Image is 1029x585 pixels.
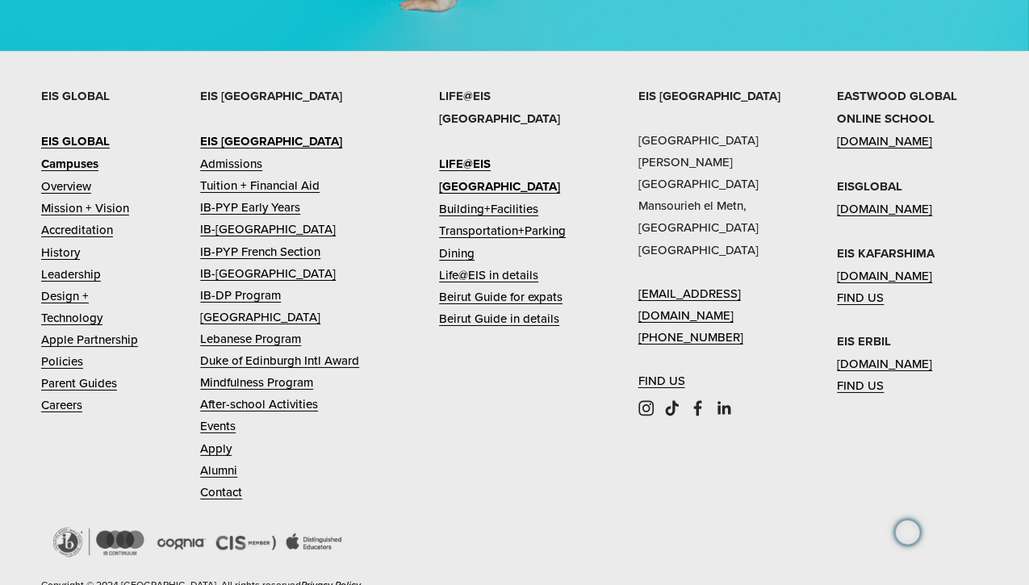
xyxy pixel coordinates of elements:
[664,400,680,416] a: TikTok
[638,282,788,326] a: [EMAIL_ADDRESS][DOMAIN_NAME]
[439,87,560,127] strong: LIFE@EIS [GEOGRAPHIC_DATA]
[200,153,262,174] a: Admissions
[838,265,933,286] a: [DOMAIN_NAME]
[41,328,138,350] a: Apple Partnership
[200,218,336,240] a: IB-[GEOGRAPHIC_DATA]
[439,198,538,219] a: Building+Facilities
[439,307,559,329] a: Beirut Guide in details
[638,85,788,392] p: [GEOGRAPHIC_DATA] [PERSON_NAME][GEOGRAPHIC_DATA] Mansourieh el Metn, [GEOGRAPHIC_DATA] [GEOGRAPHI...
[200,130,342,153] a: EIS [GEOGRAPHIC_DATA]
[200,306,320,328] a: [GEOGRAPHIC_DATA]
[200,415,236,437] a: Events
[200,262,336,284] a: IB-[GEOGRAPHIC_DATA]
[200,437,232,459] a: Apply
[200,132,342,150] strong: EIS [GEOGRAPHIC_DATA]
[638,370,685,391] a: FIND US
[439,153,589,198] a: LIFE@EIS [GEOGRAPHIC_DATA]
[41,241,80,263] a: History
[200,87,342,105] strong: EIS [GEOGRAPHIC_DATA]
[41,155,98,173] strong: Campuses
[200,284,281,306] a: IB-DP Program
[41,130,110,153] a: EIS GLOBAL
[439,242,475,264] a: Dining
[200,328,301,349] a: Lebanese Program
[439,155,560,195] strong: LIFE@EIS [GEOGRAPHIC_DATA]
[200,196,300,218] a: IB-PYP Early Years
[200,349,359,371] a: Duke of Edinburgh Intl Award
[838,332,892,350] strong: EIS ERBIL
[200,393,318,415] a: After-school Activities
[838,244,935,262] strong: EIS KAFARSHIMA
[439,264,538,286] a: Life@EIS in details
[638,326,743,348] a: [PHONE_NUMBER]
[41,372,117,394] a: Parent Guides
[41,197,129,219] a: Mission + Vision
[200,174,320,196] a: Tuition + Financial Aid
[41,285,152,328] a: Design + Technology
[638,400,655,416] a: Instagram
[838,130,933,152] a: [DOMAIN_NAME]
[200,240,320,262] a: IB-PYP French Section
[838,198,933,219] a: [DOMAIN_NAME]
[716,400,732,416] a: LinkedIn
[200,371,313,393] a: Mindfulness Program
[838,178,903,195] strong: EISGLOBAL
[41,87,110,105] strong: EIS GLOBAL
[200,459,237,481] a: Alumni
[41,175,91,197] a: Overview
[41,350,83,372] a: Policies
[200,481,242,503] a: Contact
[41,394,82,416] a: Careers
[638,87,780,105] strong: EIS [GEOGRAPHIC_DATA]
[439,286,563,307] a: Beirut Guide for expats
[838,87,958,127] strong: EASTWOOD GLOBAL ONLINE SCHOOL
[838,286,885,308] a: FIND US
[439,219,566,241] a: Transportation+Parking
[838,353,933,374] a: [DOMAIN_NAME]
[41,153,98,175] a: Campuses
[41,219,113,240] a: Accreditation
[41,132,110,150] strong: EIS GLOBAL
[690,400,706,416] a: Facebook
[838,374,885,396] a: FIND US
[41,263,101,285] a: Leadership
